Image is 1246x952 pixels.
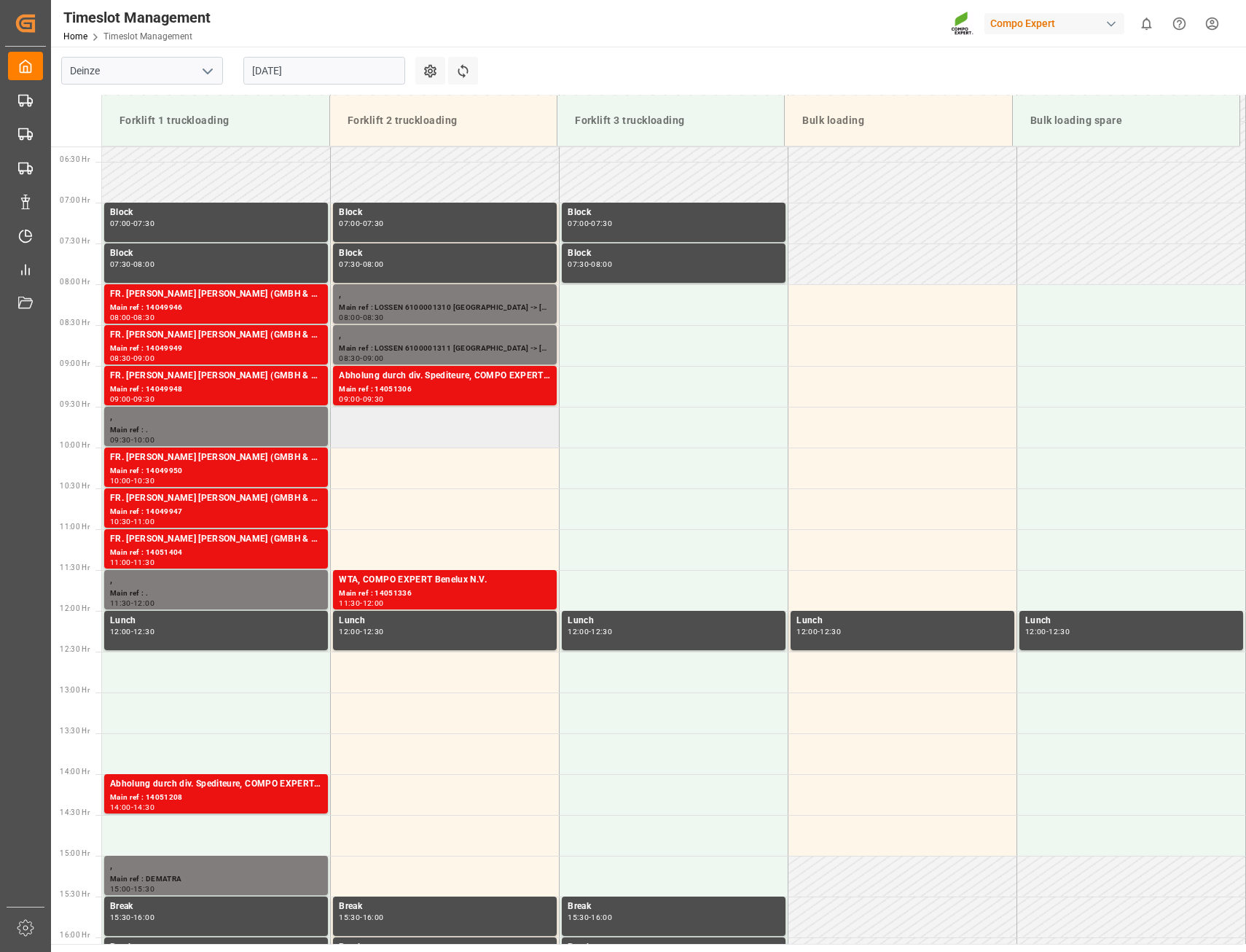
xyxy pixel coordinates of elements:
div: 09:00 [110,396,131,402]
div: - [131,477,133,484]
button: Help Center [1163,7,1196,40]
div: 12:00 [110,628,131,635]
div: Break [568,900,780,914]
div: - [131,559,133,566]
span: 07:30 Hr [60,237,90,245]
div: 12:00 [133,600,154,606]
div: - [131,437,133,443]
div: Main ref : 14051208 [110,792,322,804]
span: 11:30 Hr [60,563,90,571]
div: - [589,628,591,635]
div: 16:00 [133,914,154,921]
div: 08:00 [339,314,360,321]
span: 12:00 Hr [60,604,90,612]
div: 12:00 [339,628,360,635]
div: - [360,914,362,921]
div: 12:30 [591,628,612,635]
div: 09:30 [363,396,384,402]
div: 09:00 [133,355,154,362]
div: 07:30 [133,220,154,227]
div: 08:00 [591,261,612,268]
div: - [818,628,820,635]
div: 07:30 [363,220,384,227]
div: FR. [PERSON_NAME] [PERSON_NAME] (GMBH & CO.) KG, COMPO EXPERT Benelux N.V. [110,450,322,465]
div: 08:00 [110,314,131,321]
div: - [131,914,133,921]
div: 12:00 [796,628,818,635]
span: 14:00 Hr [60,768,90,776]
div: Main ref : 14049950 [110,465,322,477]
div: 11:30 [339,600,360,606]
div: - [131,600,133,606]
div: - [131,355,133,362]
span: 16:00 Hr [60,931,90,939]
div: 07:30 [110,261,131,268]
span: 10:30 Hr [60,482,90,490]
div: - [360,628,362,635]
div: 12:30 [133,628,154,635]
div: 15:30 [568,914,589,921]
input: Type to search/select [61,57,223,85]
div: Forklift 1 truckloading [114,107,318,134]
div: 15:30 [339,914,360,921]
div: - [131,314,133,321]
div: - [360,396,362,402]
div: Block [568,246,780,261]
div: 11:30 [110,600,131,606]
div: 12:30 [1049,628,1070,635]
div: 10:00 [133,437,154,443]
div: 11:00 [110,559,131,566]
div: Break [110,900,322,914]
div: FR. [PERSON_NAME] [PERSON_NAME] (GMBH & CO.) KG, COMPO EXPERT Benelux N.V. [110,287,322,302]
div: 08:30 [133,314,154,321]
div: FR. [PERSON_NAME] [PERSON_NAME] (GMBH & CO.) KG, COMPO EXPERT Benelux N.V. [110,369,322,383]
div: , [110,859,322,873]
div: Block [110,206,322,220]
div: FR. [PERSON_NAME] [PERSON_NAME] (GMBH & CO.) KG, COMPO EXPERT Benelux N.V. [110,491,322,506]
div: Timeslot Management [63,7,211,28]
a: Home [63,31,87,42]
div: - [589,261,591,268]
div: - [131,220,133,227]
div: - [360,261,362,268]
div: 08:00 [133,261,154,268]
div: - [589,914,591,921]
div: 14:30 [133,804,154,811]
div: Lunch [796,614,1008,628]
div: Main ref : 14049946 [110,302,322,314]
div: Lunch [110,614,322,628]
span: 15:30 Hr [60,890,90,898]
div: Main ref : 14051336 [339,588,551,600]
div: FR. [PERSON_NAME] [PERSON_NAME] (GMBH & CO.) KG, COMPO EXPERT Benelux N.V. [110,532,322,547]
div: Abholung durch div. Spediteure, COMPO EXPERT Benelux N.V. [339,369,551,383]
div: 10:30 [110,518,131,525]
div: Main ref : 14051306 [339,383,551,396]
span: 07:00 Hr [60,196,90,204]
span: 13:00 Hr [60,686,90,694]
span: 11:00 Hr [60,523,90,531]
span: 14:30 Hr [60,808,90,816]
div: - [131,518,133,525]
div: - [131,804,133,811]
span: 13:30 Hr [60,727,90,735]
div: FR. [PERSON_NAME] [PERSON_NAME] (GMBH & CO.) KG, COMPO EXPERT Benelux N.V. [110,328,322,343]
div: Main ref : 14051404 [110,547,322,559]
div: , [110,573,322,588]
div: , [339,287,551,302]
div: 12:00 [363,600,384,606]
div: 11:30 [133,559,154,566]
span: 09:00 Hr [60,359,90,367]
div: - [1046,628,1049,635]
span: 08:00 Hr [60,278,90,286]
div: 08:30 [363,314,384,321]
span: 10:00 Hr [60,441,90,449]
div: 07:30 [568,261,589,268]
div: 09:30 [110,437,131,443]
div: 12:00 [568,628,589,635]
div: Main ref : 14049947 [110,506,322,518]
div: Main ref : LOSSEN 6100001310 [GEOGRAPHIC_DATA] -> [GEOGRAPHIC_DATA] [339,302,551,314]
div: - [360,314,362,321]
div: Break [339,900,551,914]
div: Lunch [339,614,551,628]
div: 09:30 [133,396,154,402]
